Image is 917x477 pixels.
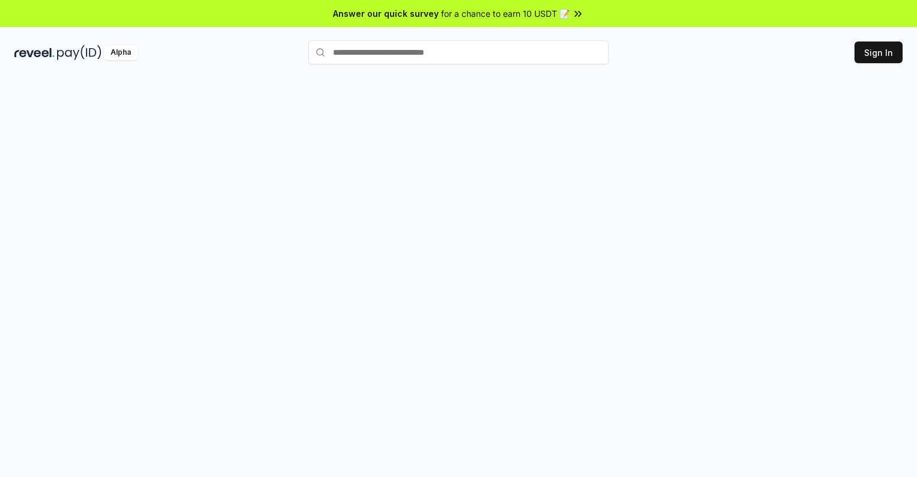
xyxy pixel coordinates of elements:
[14,45,55,60] img: reveel_dark
[855,42,903,63] button: Sign In
[441,7,570,20] span: for a chance to earn 10 USDT 📝
[57,45,102,60] img: pay_id
[333,7,439,20] span: Answer our quick survey
[104,45,138,60] div: Alpha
